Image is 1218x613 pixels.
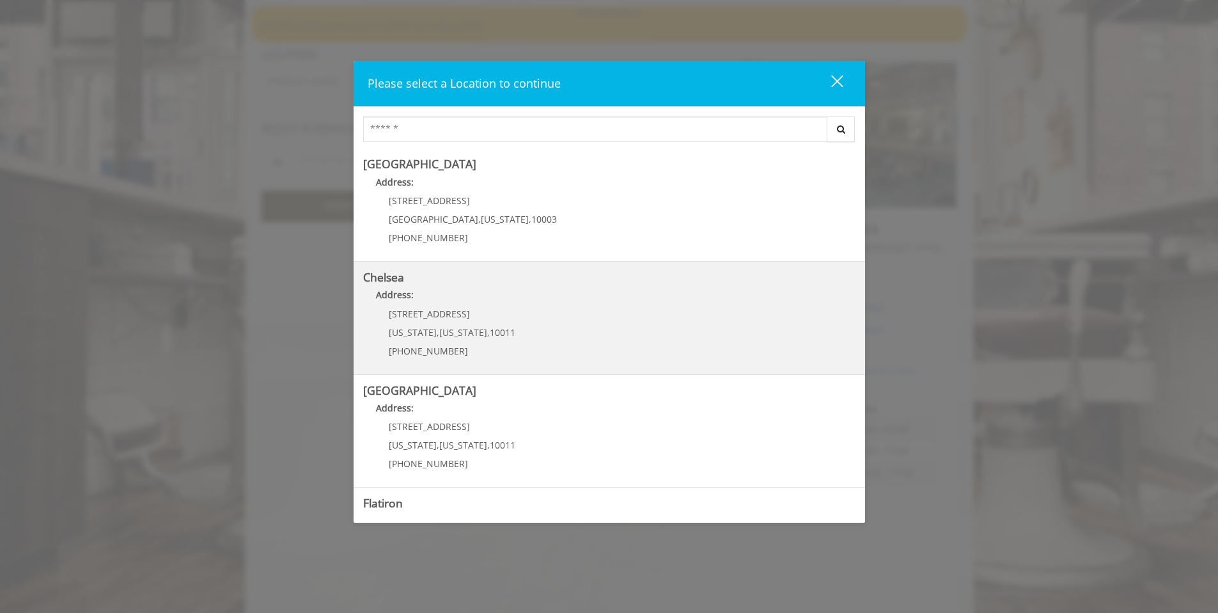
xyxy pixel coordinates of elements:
[376,402,414,414] b: Address:
[437,439,439,451] span: ,
[376,289,414,301] b: Address:
[389,213,478,225] span: [GEOGRAPHIC_DATA]
[816,74,842,93] div: close dialog
[363,269,404,285] b: Chelsea
[389,439,437,451] span: [US_STATE]
[478,213,481,225] span: ,
[487,326,490,338] span: ,
[389,458,468,470] span: [PHONE_NUMBER]
[389,232,468,244] span: [PHONE_NUMBER]
[363,383,476,398] b: [GEOGRAPHIC_DATA]
[363,116,855,148] div: Center Select
[481,213,529,225] span: [US_STATE]
[363,495,403,511] b: Flatiron
[376,176,414,188] b: Address:
[439,439,487,451] span: [US_STATE]
[439,326,487,338] span: [US_STATE]
[389,420,470,433] span: [STREET_ADDRESS]
[531,213,557,225] span: 10003
[490,326,515,338] span: 10011
[808,70,851,97] button: close dialog
[437,326,439,338] span: ,
[834,125,848,134] i: Search button
[490,439,515,451] span: 10011
[389,308,470,320] span: [STREET_ADDRESS]
[529,213,531,225] span: ,
[389,195,470,207] span: [STREET_ADDRESS]
[368,76,561,91] span: Please select a Location to continue
[363,116,827,142] input: Search Center
[389,326,437,338] span: [US_STATE]
[363,156,476,171] b: [GEOGRAPHIC_DATA]
[487,439,490,451] span: ,
[389,345,468,357] span: [PHONE_NUMBER]
[376,515,414,527] b: Address:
